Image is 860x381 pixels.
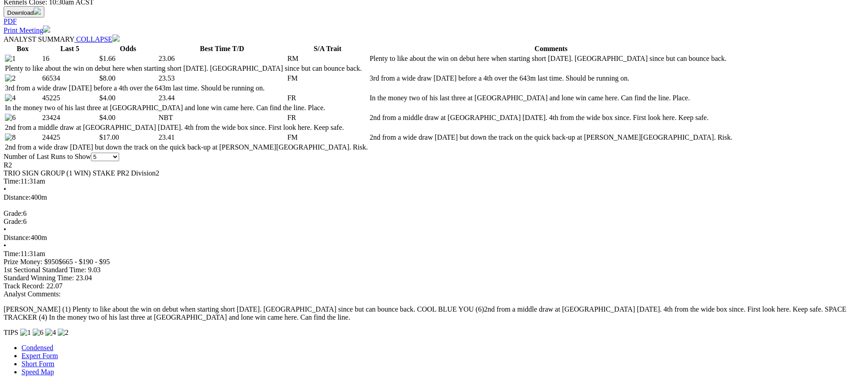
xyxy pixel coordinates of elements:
td: 3rd from a wide draw [DATE] before a 4th over the 643m last time. Should be running on. [4,84,368,93]
th: S/A Trait [287,44,368,53]
img: 4 [5,94,16,102]
td: Plenty to like about the win on debut here when starting short [DATE]. [GEOGRAPHIC_DATA] since bu... [369,54,733,63]
span: $665 - $190 - $95 [59,258,110,265]
span: $17.00 [99,133,119,141]
td: 45225 [42,94,98,103]
div: 400m [4,193,856,201]
span: Track Record: [4,282,44,290]
th: Odds [99,44,157,53]
img: chevron-down-white.svg [112,34,120,42]
td: FR [287,94,368,103]
td: 2nd from a wide draw [DATE] but down the track on the quick back-up at [PERSON_NAME][GEOGRAPHIC_D... [369,133,733,142]
span: • [4,185,6,193]
span: Grade: [4,210,23,217]
td: Plenty to like about the win on debut here when starting short [DATE]. [GEOGRAPHIC_DATA] since bu... [4,64,368,73]
span: • [4,226,6,233]
th: Last 5 [42,44,98,53]
span: R2 [4,161,12,169]
td: 66534 [42,74,98,83]
span: $4.00 [99,94,116,102]
td: 23424 [42,113,98,122]
div: 6 [4,210,856,218]
p: [PERSON_NAME] (1) Plenty to like about the win on debut when starting short [DATE]. [GEOGRAPHIC_D... [4,305,856,321]
img: 1 [20,329,31,337]
td: 23.53 [158,74,286,83]
td: 16 [42,54,98,63]
div: 400m [4,234,856,242]
td: 23.44 [158,94,286,103]
a: Expert Form [21,352,58,360]
span: Distance: [4,193,30,201]
div: TRIO SIGN GROUP (1 WIN) STAKE PR2 Division2 [4,169,856,177]
img: 6 [5,114,16,122]
span: $1.66 [99,55,116,62]
span: Time: [4,177,21,185]
img: 4 [45,329,56,337]
td: FM [287,133,368,142]
td: FR [287,113,368,122]
div: 11:31am [4,177,856,185]
img: 6 [33,329,43,337]
img: 2 [5,74,16,82]
div: ANALYST SUMMARY [4,34,856,43]
span: Distance: [4,234,30,241]
a: Short Form [21,360,54,368]
span: 9.03 [88,266,100,274]
div: 11:31am [4,250,856,258]
span: • [4,242,6,249]
div: Download [4,17,856,26]
img: 2 [58,329,69,337]
img: 8 [5,133,16,141]
img: 1 [5,55,16,63]
th: Comments [369,44,733,53]
span: TIPS [4,329,18,336]
a: Print Meeting [4,26,50,34]
td: In the money two of his last three at [GEOGRAPHIC_DATA] and lone win came here. Can find the line... [369,94,733,103]
span: Grade: [4,218,23,225]
td: 24425 [42,133,98,142]
td: 23.06 [158,54,286,63]
td: FM [287,74,368,83]
th: Best Time T/D [158,44,286,53]
span: 1st Sectional Standard Time: [4,266,86,274]
th: Box [4,44,41,53]
div: Prize Money: $950 [4,258,856,266]
span: 23.04 [76,274,92,282]
span: $8.00 [99,74,116,82]
div: Number of Last Runs to Show [4,153,856,161]
a: Speed Map [21,368,54,376]
td: In the money two of his last three at [GEOGRAPHIC_DATA] and lone win came here. Can find the line... [4,103,368,112]
span: COLLAPSE [76,35,112,43]
span: 22.07 [46,282,62,290]
td: NBT [158,113,286,122]
a: COLLAPSE [74,35,120,43]
span: Time: [4,250,21,257]
td: 2nd from a wide draw [DATE] but down the track on the quick back-up at [PERSON_NAME][GEOGRAPHIC_D... [4,143,368,152]
td: 3rd from a wide draw [DATE] before a 4th over the 643m last time. Should be running on. [369,74,733,83]
span: Analyst Comments: [4,290,61,298]
td: RM [287,54,368,63]
td: 2nd from a middle draw at [GEOGRAPHIC_DATA] [DATE]. 4th from the wide box since. First look here.... [4,123,368,132]
img: download.svg [34,8,41,15]
span: Standard Winning Time: [4,274,74,282]
td: 23.41 [158,133,286,142]
div: 6 [4,218,856,226]
td: 2nd from a middle draw at [GEOGRAPHIC_DATA] [DATE]. 4th from the wide box since. First look here.... [369,113,733,122]
a: PDF [4,17,17,25]
button: Download [4,6,44,17]
span: $4.00 [99,114,116,121]
a: Condensed [21,344,53,351]
img: printer.svg [43,26,50,33]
